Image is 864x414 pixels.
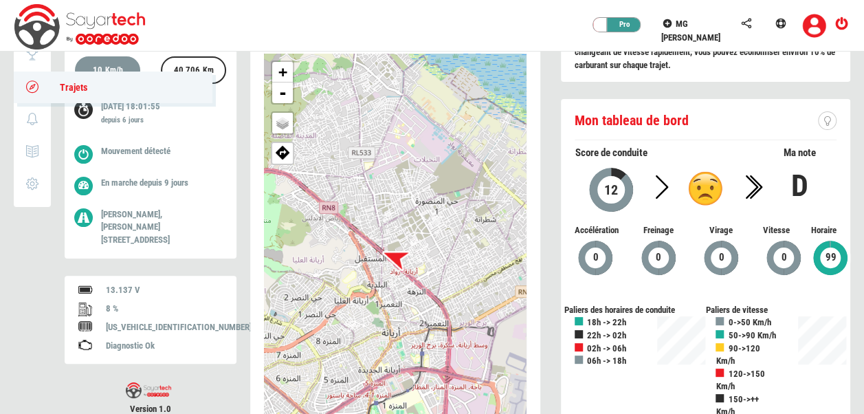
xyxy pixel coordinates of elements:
[203,65,214,76] label: Km
[587,330,626,340] b: 22h -> 02h
[87,58,129,85] div: 10
[101,100,216,129] p: [DATE] 18:01:55
[575,224,617,237] span: Accélération
[106,303,223,316] div: 8 %
[705,304,847,317] div: Paliers de vitesse
[564,304,706,317] div: Paliers des horaires de conduite
[575,34,835,70] b: En évitant de pousser le moteur à son nombre de tours maximum et en changeant de vitesse rapideme...
[272,143,293,160] span: Afficher ma position sur google map
[728,317,771,327] b: 0->50 Km/h
[587,317,626,327] b: 18h -> 22h
[276,144,290,160] img: directions.png
[272,113,293,133] a: Layers
[603,182,619,198] span: 12
[575,112,689,129] span: Mon tableau de bord
[168,58,220,85] div: 40 706
[688,171,722,206] img: d.png
[105,65,123,76] label: Km/h
[106,340,223,353] div: Diagnostic Ok
[600,18,641,32] div: Pro
[106,284,223,297] div: 13.137 V
[587,356,626,366] b: 06h -> 18h
[14,72,212,103] a: Trajets
[140,177,188,188] span: depuis 9 jours
[825,250,837,265] span: 99
[716,369,764,392] b: 120->150 Km/h
[716,343,760,367] b: 90->120 Km/h
[101,208,216,247] p: [PERSON_NAME], [PERSON_NAME][STREET_ADDRESS]
[101,115,144,126] label: depuis 6 jours
[784,146,816,159] span: Ma note
[101,145,216,158] p: Mouvement détecté
[700,224,742,237] span: Virage
[272,62,293,83] a: Zoom in
[272,83,293,103] a: Zoom out
[791,168,808,204] b: D
[587,343,626,353] b: 02h -> 06h
[810,224,837,237] span: Horaire
[655,250,662,265] span: 0
[780,250,787,265] span: 0
[728,330,775,340] b: 50->90 Km/h
[101,177,137,188] span: En marche
[592,250,599,265] span: 0
[763,224,790,237] span: Vitesse
[575,146,647,159] span: Score de conduite
[718,250,725,265] span: 0
[637,224,679,237] span: Freinage
[126,382,171,398] img: sayartech-logo.png
[106,321,223,334] div: [US_VEHICLE_IDENTIFICATION_NUMBER]
[46,82,87,93] span: Trajets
